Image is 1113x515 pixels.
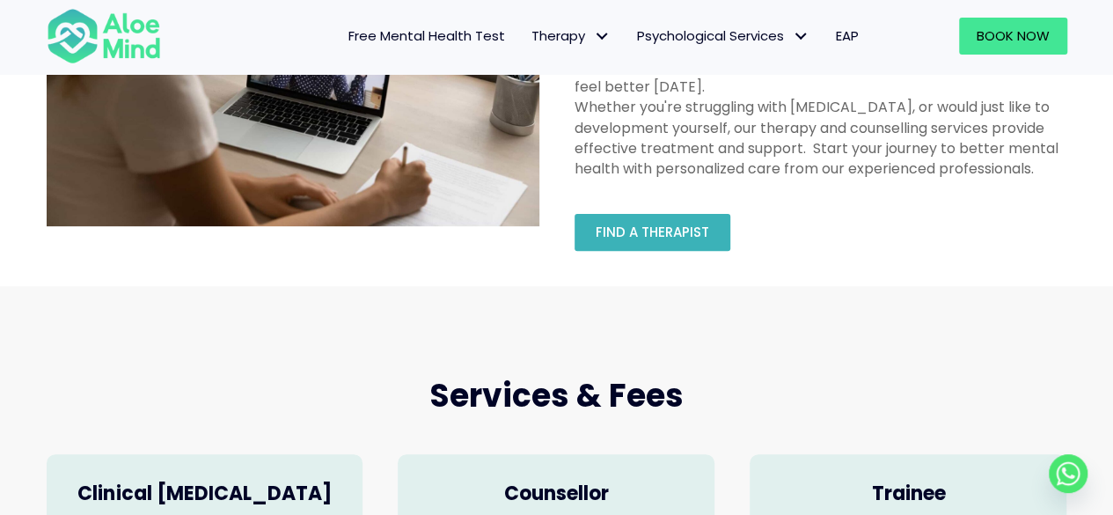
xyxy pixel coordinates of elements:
[575,97,1067,179] div: Whether you're struggling with [MEDICAL_DATA], or would just like to development yourself, our th...
[518,18,624,55] a: TherapyTherapy: submenu
[589,24,615,49] span: Therapy: submenu
[429,373,684,418] span: Services & Fees
[823,18,872,55] a: EAP
[596,223,709,241] span: Find a therapist
[64,481,346,508] h4: Clinical [MEDICAL_DATA]
[335,18,518,55] a: Free Mental Health Test
[836,26,859,45] span: EAP
[47,7,161,65] img: Aloe mind Logo
[531,26,611,45] span: Therapy
[575,56,1067,97] div: Our team of clinical psychologists and counsellors is ready to help you feel better [DATE].
[767,481,1049,508] h4: Trainee
[1049,454,1087,493] a: Whatsapp
[788,24,814,49] span: Psychological Services: submenu
[575,214,730,251] a: Find a therapist
[977,26,1050,45] span: Book Now
[415,481,697,508] h4: Counsellor
[184,18,872,55] nav: Menu
[348,26,505,45] span: Free Mental Health Test
[624,18,823,55] a: Psychological ServicesPsychological Services: submenu
[637,26,809,45] span: Psychological Services
[959,18,1067,55] a: Book Now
